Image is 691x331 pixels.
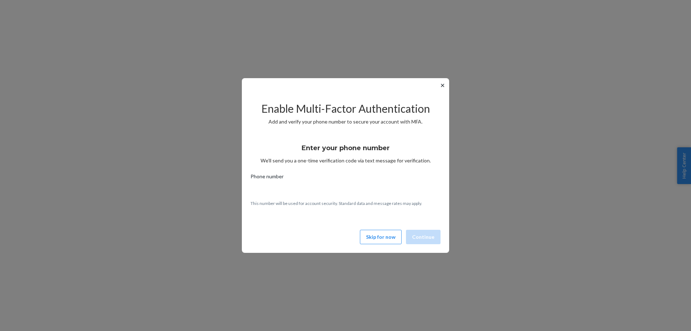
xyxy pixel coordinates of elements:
[360,230,402,244] button: Skip for now
[302,143,390,153] h3: Enter your phone number
[250,118,441,125] p: Add and verify your phone number to secure your account with MFA.
[250,173,284,183] span: Phone number
[439,81,446,90] button: ✕
[250,103,441,115] h2: Enable Multi-Factor Authentication
[250,138,441,164] div: We’ll send you a one-time verification code via text message for verification.
[250,200,441,206] p: This number will be used for account security. Standard data and message rates may apply.
[406,230,441,244] button: Continue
